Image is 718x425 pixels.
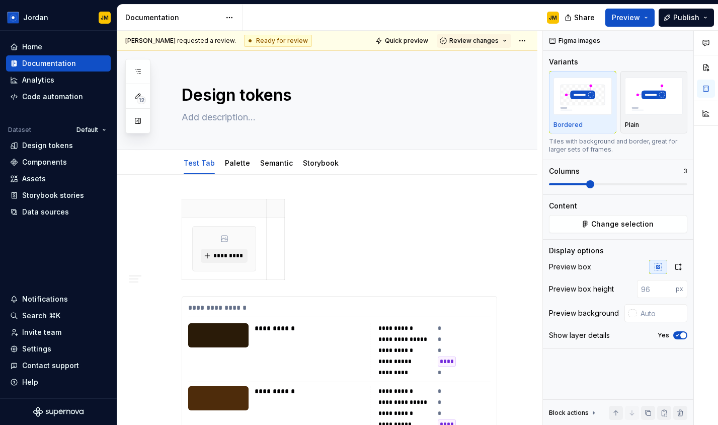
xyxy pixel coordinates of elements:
p: Plain [625,121,639,129]
a: Storybook stories [6,187,111,203]
div: Home [22,42,42,52]
button: Review changes [437,34,511,48]
img: placeholder [625,78,683,114]
span: Preview [612,13,640,23]
div: Content [549,201,577,211]
textarea: Design tokens [180,83,495,107]
button: Default [72,123,111,137]
div: Show layer details [549,330,610,340]
button: Contact support [6,358,111,374]
div: Storybook stories [22,190,84,200]
span: 12 [137,96,146,104]
div: Variants [549,57,578,67]
div: Test Tab [180,152,219,173]
a: Invite team [6,324,111,340]
button: placeholderBordered [549,71,616,133]
div: Analytics [22,75,54,85]
input: Auto [636,304,687,322]
span: Default [76,126,98,134]
div: Data sources [22,207,69,217]
button: JordanJM [2,7,115,28]
div: Block actions [549,406,598,420]
img: placeholder [553,78,612,114]
div: Columns [549,166,580,176]
button: Preview [605,9,655,27]
button: Help [6,374,111,390]
p: 3 [683,167,687,175]
div: JM [101,14,109,22]
button: placeholderPlain [620,71,688,133]
a: Documentation [6,55,111,72]
a: Assets [6,171,111,187]
span: Change selection [591,219,654,229]
p: px [676,285,683,293]
div: Search ⌘K [22,311,60,321]
button: Change selection [549,215,687,233]
label: Yes [658,331,669,339]
div: Notifications [22,294,68,304]
a: Semantic [260,159,293,167]
a: Design tokens [6,137,111,154]
button: Search ⌘K [6,308,111,324]
a: Components [6,154,111,170]
input: 96 [637,280,676,298]
a: Data sources [6,204,111,220]
div: Preview box [549,262,591,272]
svg: Supernova Logo [33,407,84,417]
span: requested a review. [125,37,236,45]
div: Jordan [23,13,48,23]
button: Publish [659,9,714,27]
span: [PERSON_NAME] [125,37,176,44]
div: Contact support [22,361,79,371]
div: Assets [22,174,46,184]
div: Documentation [22,58,76,68]
div: Storybook [299,152,343,173]
a: Settings [6,341,111,357]
div: Tiles with background and border, great for larger sets of frames. [549,137,687,154]
span: Quick preview [385,37,428,45]
a: Storybook [303,159,339,167]
div: Settings [22,344,51,354]
div: Display options [549,246,604,256]
button: Quick preview [372,34,433,48]
div: Components [22,157,67,167]
div: Block actions [549,409,589,417]
div: Preview background [549,308,619,318]
img: 049812b6-2877-400d-9dc9-987621144c16.png [7,12,19,24]
span: Review changes [449,37,499,45]
a: Palette [225,159,250,167]
a: Code automation [6,89,111,105]
span: Share [574,13,595,23]
div: Invite team [22,327,61,337]
button: Notifications [6,291,111,307]
div: Dataset [8,126,31,134]
a: Analytics [6,72,111,88]
div: Palette [221,152,254,173]
div: JM [549,14,557,22]
a: Test Tab [184,159,215,167]
a: Home [6,39,111,55]
div: Help [22,377,38,387]
div: Design tokens [22,140,73,151]
div: Code automation [22,92,83,102]
div: Preview box height [549,284,614,294]
div: Semantic [256,152,297,173]
div: Documentation [125,13,220,23]
p: Bordered [553,121,583,129]
button: Share [560,9,601,27]
div: Ready for review [244,35,312,47]
span: Publish [673,13,699,23]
